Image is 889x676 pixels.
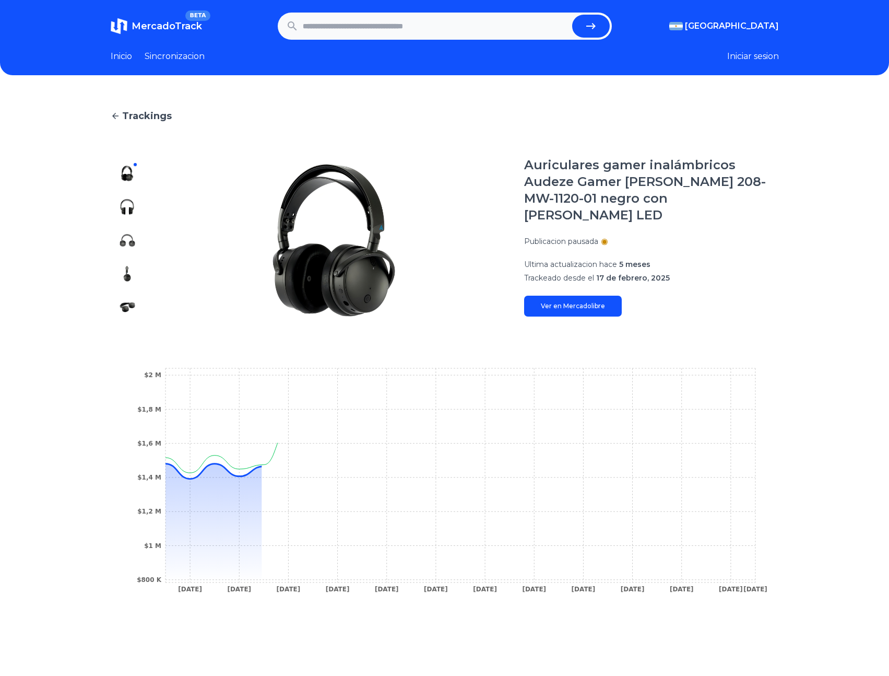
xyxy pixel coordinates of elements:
a: Ver en Mercadolibre [524,296,622,317]
tspan: [DATE] [620,586,644,593]
tspan: [DATE] [669,586,693,593]
tspan: [DATE] [424,586,448,593]
img: Auriculares gamer inalámbricos Audeze Gamer Maxwell 208-MW-1120-01 negro con luz LED [165,157,503,324]
button: Iniciar sesion [727,50,779,63]
a: Trackings [111,109,779,123]
img: Argentina [669,22,683,30]
img: Auriculares gamer inalámbricos Audeze Gamer Maxwell 208-MW-1120-01 negro con luz LED [119,232,136,249]
tspan: [DATE] [178,586,202,593]
span: BETA [185,10,210,21]
img: Auriculares gamer inalámbricos Audeze Gamer Maxwell 208-MW-1120-01 negro con luz LED [119,299,136,316]
tspan: [DATE] [522,586,546,593]
span: Ultima actualizacion hace [524,260,617,269]
tspan: $1,4 M [137,474,161,481]
tspan: $1,8 M [137,406,161,413]
tspan: [DATE] [473,586,497,593]
span: [GEOGRAPHIC_DATA] [685,20,779,32]
tspan: $1 M [144,542,161,550]
img: MercadoTrack [111,18,127,34]
a: Sincronizacion [145,50,205,63]
span: Trackeado desde el [524,273,594,283]
img: Auriculares gamer inalámbricos Audeze Gamer Maxwell 208-MW-1120-01 negro con luz LED [119,165,136,182]
span: 5 meses [619,260,650,269]
span: Trackings [122,109,172,123]
span: 17 de febrero, 2025 [596,273,670,283]
tspan: [DATE] [227,586,251,593]
tspan: [DATE] [719,586,743,593]
a: MercadoTrackBETA [111,18,202,34]
tspan: $1,2 M [137,508,161,515]
tspan: $1,6 M [137,440,161,447]
span: MercadoTrack [132,20,202,32]
tspan: [DATE] [743,586,767,593]
img: Auriculares gamer inalámbricos Audeze Gamer Maxwell 208-MW-1120-01 negro con luz LED [119,265,136,282]
p: Publicacion pausada [524,236,598,247]
tspan: [DATE] [374,586,398,593]
h1: Auriculares gamer inalámbricos Audeze Gamer [PERSON_NAME] 208-MW-1120-01 negro con [PERSON_NAME] LED [524,157,779,224]
img: Auriculares gamer inalámbricos Audeze Gamer Maxwell 208-MW-1120-01 negro con luz LED [119,199,136,215]
tspan: [DATE] [571,586,595,593]
a: Inicio [111,50,132,63]
tspan: [DATE] [276,586,300,593]
button: [GEOGRAPHIC_DATA] [669,20,779,32]
tspan: [DATE] [325,586,349,593]
tspan: $2 M [144,371,161,379]
tspan: $800 K [137,576,162,584]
